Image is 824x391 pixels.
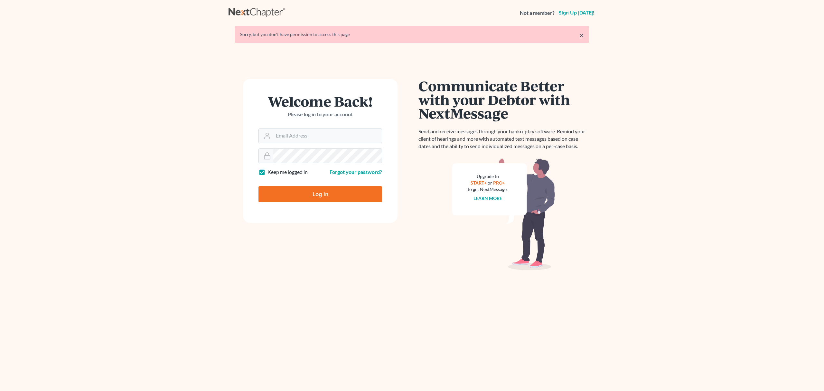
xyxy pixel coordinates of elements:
[488,180,492,186] span: or
[240,31,584,38] div: Sorry, but you don't have permission to access this page
[267,168,308,176] label: Keep me logged in
[520,9,555,17] strong: Not a member?
[471,180,487,186] a: START+
[258,111,382,118] p: Please log in to your account
[468,173,508,180] div: Upgrade to
[330,169,382,175] a: Forgot your password?
[452,158,555,271] img: nextmessage_bg-59042aed3d76b12b5cd301f8e5b87938c9018125f34e5fa2b7a6b67550977c72.svg
[473,195,502,201] a: Learn more
[258,186,382,202] input: Log In
[579,31,584,39] a: ×
[557,10,595,15] a: Sign up [DATE]!
[468,186,508,193] div: to get NextMessage.
[273,129,382,143] input: Email Address
[418,79,589,120] h1: Communicate Better with your Debtor with NextMessage
[258,94,382,108] h1: Welcome Back!
[418,128,589,150] p: Send and receive messages through your bankruptcy software. Remind your client of hearings and mo...
[493,180,505,186] a: PRO+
